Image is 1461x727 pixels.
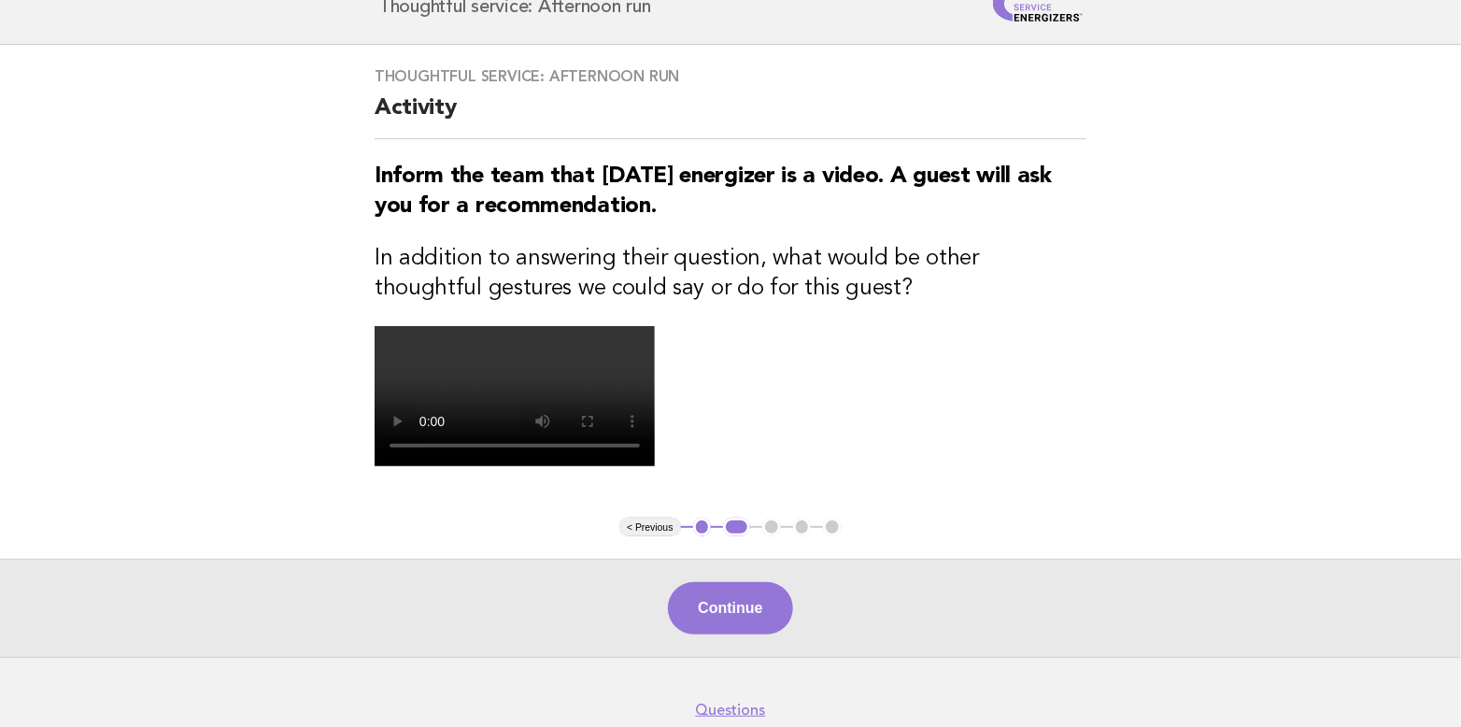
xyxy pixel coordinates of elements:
[375,165,1052,218] strong: Inform the team that [DATE] energizer is a video. A guest will ask you for a recommendation.
[696,701,766,720] a: Questions
[693,518,712,536] button: 1
[723,518,750,536] button: 2
[668,582,792,634] button: Continue
[375,244,1086,304] h3: In addition to answering their question, what would be other thoughtful gestures we could say or ...
[619,518,680,536] button: < Previous
[375,67,1086,86] h3: Thoughtful service: Afternoon run
[375,93,1086,139] h2: Activity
